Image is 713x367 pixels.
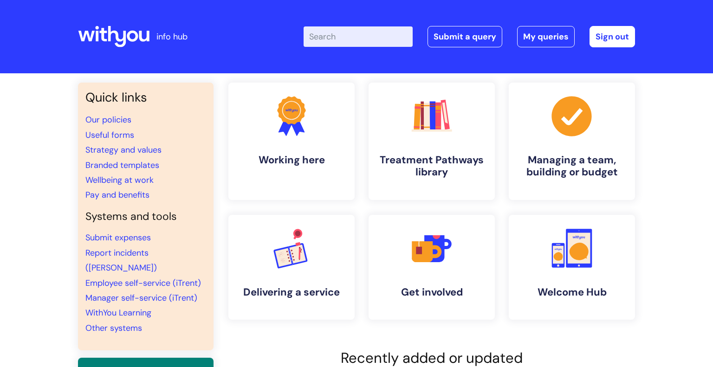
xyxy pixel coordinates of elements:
a: Managing a team, building or budget [509,83,635,200]
h4: Get involved [376,286,487,298]
a: Useful forms [85,129,134,141]
a: Submit expenses [85,232,151,243]
a: Report incidents ([PERSON_NAME]) [85,247,157,273]
a: My queries [517,26,575,47]
p: info hub [156,29,188,44]
a: Working here [228,83,355,200]
h4: Welcome Hub [516,286,628,298]
h2: Recently added or updated [228,349,635,367]
a: Employee self-service (iTrent) [85,277,201,289]
h4: Systems and tools [85,210,206,223]
a: Welcome Hub [509,215,635,320]
a: Delivering a service [228,215,355,320]
div: | - [304,26,635,47]
h4: Treatment Pathways library [376,154,487,179]
a: Our policies [85,114,131,125]
a: Get involved [369,215,495,320]
a: Branded templates [85,160,159,171]
a: Sign out [590,26,635,47]
a: WithYou Learning [85,307,151,318]
h4: Managing a team, building or budget [516,154,628,179]
a: Pay and benefits [85,189,149,200]
a: Submit a query [428,26,502,47]
a: Manager self-service (iTrent) [85,292,197,303]
a: Wellbeing at work [85,174,154,186]
h4: Working here [236,154,347,166]
h4: Delivering a service [236,286,347,298]
input: Search [304,26,413,47]
a: Treatment Pathways library [369,83,495,200]
h3: Quick links [85,90,206,105]
a: Strategy and values [85,144,162,155]
a: Other systems [85,322,142,334]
